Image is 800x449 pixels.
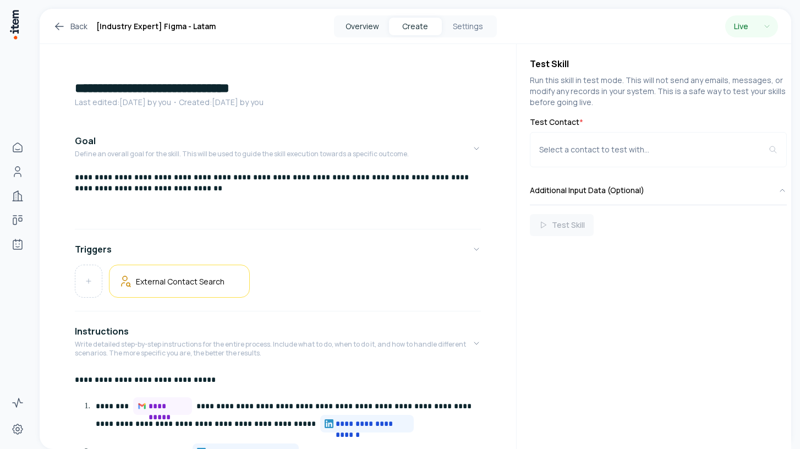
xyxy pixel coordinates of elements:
p: Last edited: [DATE] by you ・Created: [DATE] by you [75,97,481,108]
button: Overview [336,18,389,35]
h1: [Industry Expert] Figma - Latam [96,20,216,33]
div: Select a contact to test with... [539,144,769,155]
p: Run this skill in test mode. This will not send any emails, messages, or modify any records in yo... [530,75,787,108]
h4: Triggers [75,243,112,256]
h5: External Contact Search [136,276,224,287]
a: Settings [7,418,29,440]
img: Item Brain Logo [9,9,20,40]
label: Test Contact [530,117,787,128]
p: Define an overall goal for the skill. This will be used to guide the skill execution towards a sp... [75,150,409,158]
a: People [7,161,29,183]
button: Triggers [75,234,481,265]
div: GoalDefine an overall goal for the skill. This will be used to guide the skill execution towards ... [75,172,481,225]
div: Triggers [75,265,481,306]
a: Back [53,20,87,33]
button: Additional Input Data (Optional) [530,176,787,205]
a: Home [7,136,29,158]
button: Create [389,18,442,35]
button: Settings [442,18,495,35]
a: Deals [7,209,29,231]
a: Agents [7,233,29,255]
p: Write detailed step-by-step instructions for the entire process. Include what to do, when to do i... [75,340,472,358]
h4: Test Skill [530,57,787,70]
button: InstructionsWrite detailed step-by-step instructions for the entire process. Include what to do, ... [75,316,481,371]
button: GoalDefine an overall goal for the skill. This will be used to guide the skill execution towards ... [75,125,481,172]
a: Activity [7,392,29,414]
a: Companies [7,185,29,207]
h4: Instructions [75,325,129,338]
h4: Goal [75,134,96,147]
